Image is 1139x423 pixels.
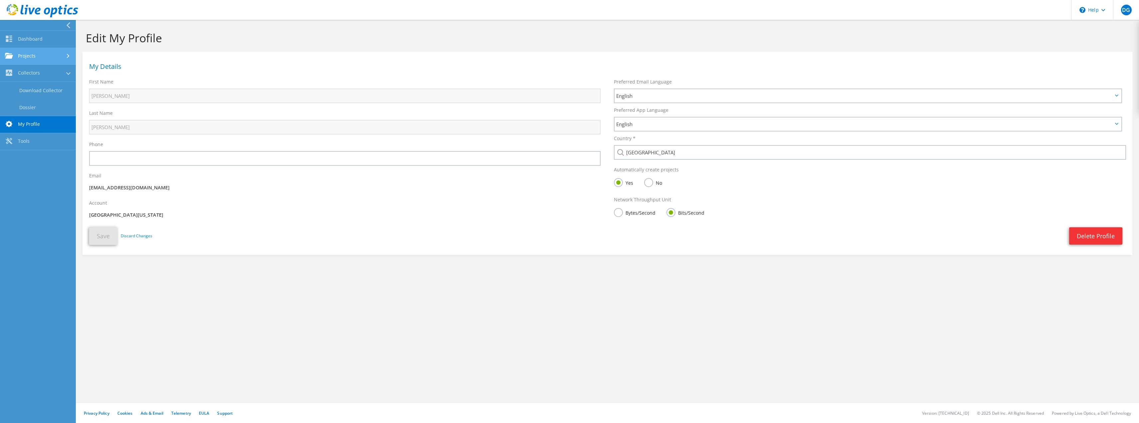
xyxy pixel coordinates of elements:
label: First Name [89,79,113,85]
p: [EMAIL_ADDRESS][DOMAIN_NAME] [89,184,601,191]
label: Preferred App Language [614,107,668,113]
label: Account [89,200,107,206]
label: Last Name [89,110,113,116]
label: Automatically create projects [614,166,679,173]
a: Support [217,410,233,416]
h1: Edit My Profile [86,31,1126,45]
a: Cookies [117,410,133,416]
a: Ads & Email [141,410,163,416]
label: No [644,178,662,186]
label: Yes [614,178,633,186]
label: Country * [614,135,636,142]
a: Privacy Policy [84,410,109,416]
label: Preferred Email Language [614,79,672,85]
li: Powered by Live Optics, a Dell Technology [1052,410,1131,416]
label: Phone [89,141,103,148]
a: Delete Profile [1069,227,1122,245]
a: Telemetry [171,410,191,416]
label: Bytes/Second [614,208,655,216]
span: English [616,120,1113,128]
span: DG [1121,5,1132,15]
p: [GEOGRAPHIC_DATA][US_STATE] [89,211,601,219]
span: English [616,92,1113,100]
label: Bits/Second [666,208,704,216]
svg: \n [1079,7,1085,13]
a: Discard Changes [121,232,152,240]
a: EULA [199,410,209,416]
button: Save [89,227,117,245]
h1: My Details [89,63,1122,70]
label: Network Throughput Unit [614,196,671,203]
li: © 2025 Dell Inc. All Rights Reserved [977,410,1044,416]
label: Email [89,172,101,179]
li: Version: [TECHNICAL_ID] [922,410,969,416]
